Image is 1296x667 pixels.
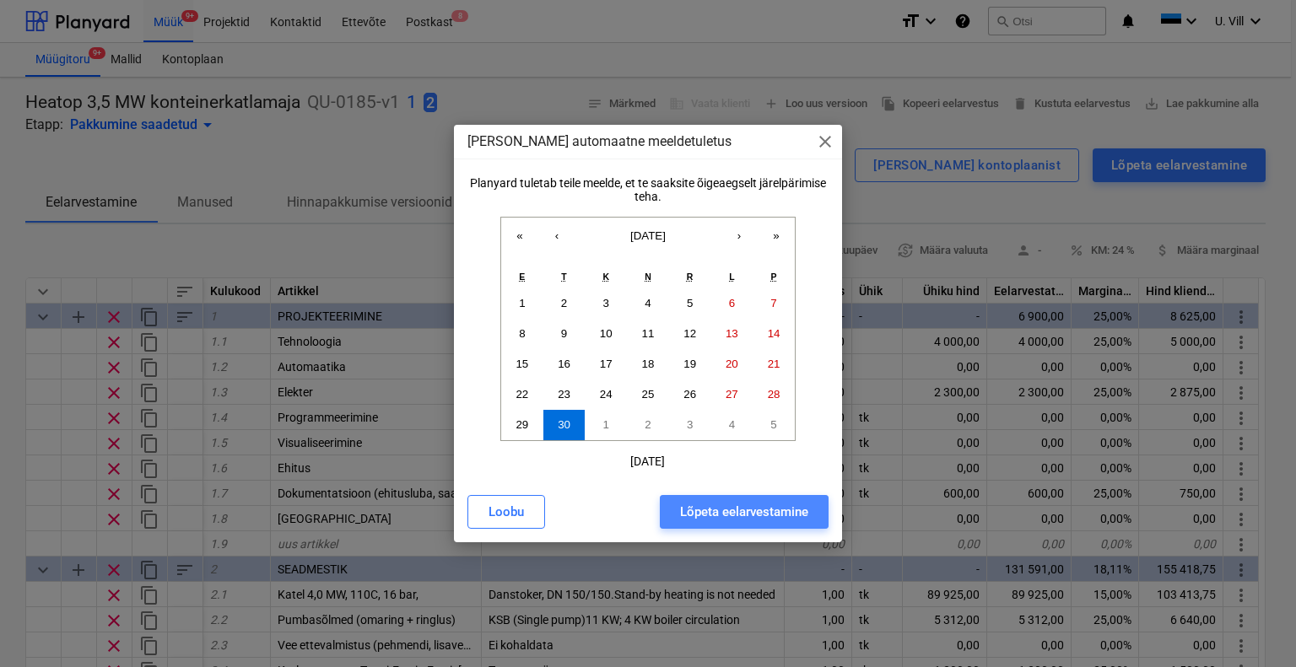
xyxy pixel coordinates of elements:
button: 16. september 2025 [543,349,586,379]
button: Loobu [467,495,545,529]
abbr: 4. oktoober 2025 [729,418,735,431]
div: Loobu [489,501,524,523]
button: 23. september 2025 [543,379,586,410]
button: 1. oktoober 2025 [585,410,627,440]
button: 7. september 2025 [753,288,795,319]
button: 30. september 2025 [543,410,586,440]
abbr: 3. september 2025 [603,297,609,309]
div: Lõpeta eelarvestamine [680,501,808,523]
button: 26. september 2025 [669,379,711,410]
abbr: 27. september 2025 [726,388,738,401]
abbr: 22. september 2025 [516,388,528,401]
button: 4. september 2025 [627,288,669,319]
button: 14. september 2025 [753,319,795,349]
div: Planyard tuletab teile meelde, et te saaksite õigeaegselt järelpärimise teha. [467,176,829,203]
abbr: 12. september 2025 [683,327,696,340]
button: 2. september 2025 [543,288,586,319]
abbr: 1. september 2025 [519,297,525,309]
abbr: teisipäev [561,272,566,282]
abbr: 11. september 2025 [642,327,655,340]
button: 6. september 2025 [711,288,753,319]
abbr: 24. september 2025 [600,388,613,401]
abbr: 5. oktoober 2025 [770,418,776,431]
button: 24. september 2025 [585,379,627,410]
button: 5. september 2025 [669,288,711,319]
button: 29. september 2025 [501,410,543,440]
button: 2. oktoober 2025 [627,410,669,440]
div: Vestlusvidin [1212,586,1296,667]
abbr: 7. september 2025 [770,297,776,309]
abbr: 30. september 2025 [558,418,570,431]
abbr: 21. september 2025 [768,358,780,370]
abbr: laupäev [729,272,734,282]
button: 8. september 2025 [501,319,543,349]
abbr: 17. september 2025 [600,358,613,370]
button: 1. september 2025 [501,288,543,319]
button: 25. september 2025 [627,379,669,410]
button: 28. september 2025 [753,379,795,410]
div: [DATE] [630,455,665,468]
button: 4. oktoober 2025 [711,410,753,440]
abbr: 6. september 2025 [729,297,735,309]
button: 22. september 2025 [501,379,543,410]
button: 18. september 2025 [627,349,669,379]
iframe: Chat Widget [1212,586,1296,667]
button: 3. oktoober 2025 [669,410,711,440]
button: 19. september 2025 [669,349,711,379]
abbr: 2. september 2025 [561,297,567,309]
abbr: 2. oktoober 2025 [645,418,651,431]
abbr: pühapäev [771,272,777,282]
abbr: 15. september 2025 [516,358,528,370]
button: » [758,218,795,255]
button: 5. oktoober 2025 [753,410,795,440]
abbr: esmaspäev [519,272,525,282]
span: close [815,132,835,152]
button: 13. september 2025 [711,319,753,349]
abbr: 16. september 2025 [558,358,570,370]
abbr: 4. september 2025 [645,297,651,309]
button: 11. september 2025 [627,319,669,349]
abbr: reede [687,272,694,282]
abbr: 14. september 2025 [768,327,780,340]
abbr: 3. oktoober 2025 [687,418,693,431]
abbr: 18. september 2025 [642,358,655,370]
button: 21. september 2025 [753,349,795,379]
button: 27. september 2025 [711,379,753,410]
button: 12. september 2025 [669,319,711,349]
button: 17. september 2025 [585,349,627,379]
abbr: 1. oktoober 2025 [603,418,609,431]
button: [DATE] [575,218,721,255]
abbr: 20. september 2025 [726,358,738,370]
abbr: 8. september 2025 [519,327,525,340]
abbr: 13. september 2025 [726,327,738,340]
abbr: 28. september 2025 [768,388,780,401]
abbr: 5. september 2025 [687,297,693,309]
button: 3. september 2025 [585,288,627,319]
span: [DATE] [630,229,666,242]
button: Lõpeta eelarvestamine [660,495,829,529]
abbr: kolmapäev [602,272,609,282]
button: ‹ [538,218,575,255]
button: 15. september 2025 [501,349,543,379]
abbr: 9. september 2025 [561,327,567,340]
abbr: 29. september 2025 [516,418,528,431]
button: › [721,218,758,255]
button: 20. september 2025 [711,349,753,379]
button: 10. september 2025 [585,319,627,349]
abbr: 23. september 2025 [558,388,570,401]
abbr: 10. september 2025 [600,327,613,340]
abbr: 19. september 2025 [683,358,696,370]
button: 9. september 2025 [543,319,586,349]
abbr: 26. september 2025 [683,388,696,401]
button: « [501,218,538,255]
p: [PERSON_NAME] automaatne meeldetuletus [467,132,732,152]
abbr: neljapäev [645,272,651,282]
abbr: 25. september 2025 [642,388,655,401]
